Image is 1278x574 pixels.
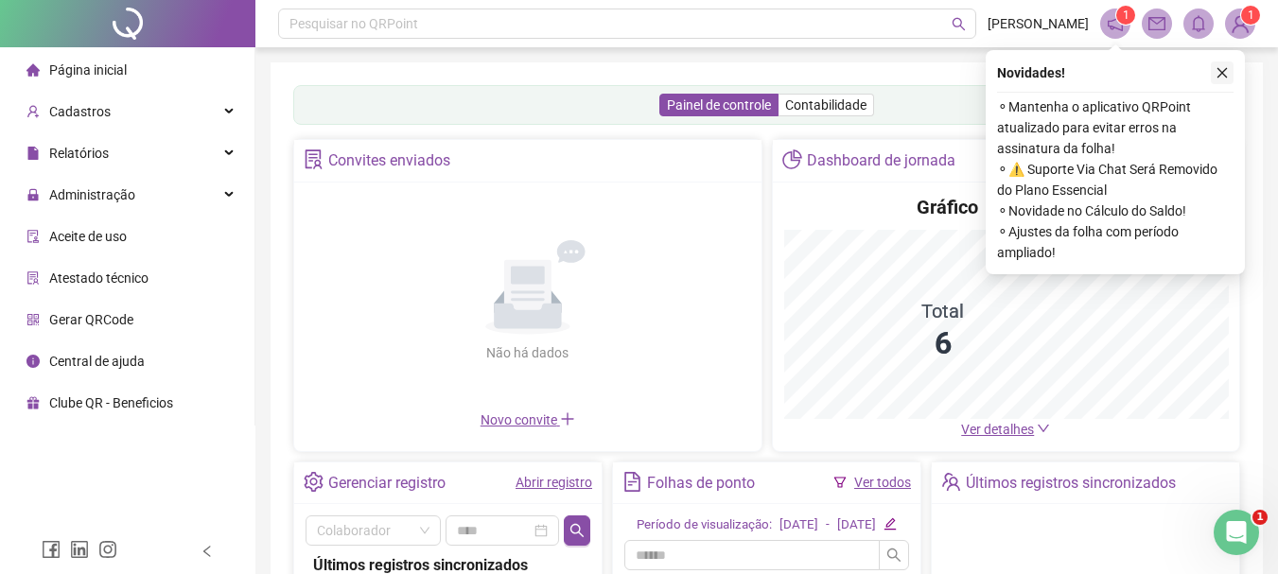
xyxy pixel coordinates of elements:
[26,105,40,118] span: user-add
[1248,9,1254,22] span: 1
[941,472,961,492] span: team
[26,355,40,368] span: info-circle
[560,411,575,426] span: plus
[966,467,1176,499] div: Últimos registros sincronizados
[304,149,324,169] span: solution
[837,515,876,535] div: [DATE]
[26,396,40,409] span: gift
[42,540,61,559] span: facebook
[304,472,324,492] span: setting
[988,13,1089,34] span: [PERSON_NAME]
[49,104,111,119] span: Cadastros
[1214,510,1259,555] iframe: Intercom live chat
[441,342,615,363] div: Não há dados
[997,200,1234,221] span: ⚬ Novidade no Cálculo do Saldo!
[49,187,135,202] span: Administração
[854,475,911,490] a: Ver todos
[26,313,40,326] span: qrcode
[49,395,173,410] span: Clube QR - Beneficios
[1226,9,1254,38] img: 82813
[785,97,867,113] span: Contabilidade
[1123,9,1129,22] span: 1
[997,221,1234,263] span: ⚬ Ajustes da folha com período ampliado!
[49,312,133,327] span: Gerar QRCode
[1241,6,1260,25] sup: Atualize o seu contato no menu Meus Dados
[886,548,902,563] span: search
[917,194,978,220] h4: Gráfico
[997,62,1065,83] span: Novidades !
[70,540,89,559] span: linkedin
[49,354,145,369] span: Central de ajuda
[833,476,847,489] span: filter
[622,472,642,492] span: file-text
[328,467,446,499] div: Gerenciar registro
[26,230,40,243] span: audit
[997,159,1234,200] span: ⚬ ⚠️ Suporte Via Chat Será Removido do Plano Essencial
[49,270,149,286] span: Atestado técnico
[997,96,1234,159] span: ⚬ Mantenha o aplicativo QRPoint atualizado para evitar erros na assinatura da folha!
[516,475,592,490] a: Abrir registro
[779,515,818,535] div: [DATE]
[1190,15,1207,32] span: bell
[961,422,1050,437] a: Ver detalhes down
[26,271,40,285] span: solution
[49,62,127,78] span: Página inicial
[49,229,127,244] span: Aceite de uso
[49,146,109,161] span: Relatórios
[1252,510,1268,525] span: 1
[782,149,802,169] span: pie-chart
[481,412,575,427] span: Novo convite
[807,145,955,177] div: Dashboard de jornada
[952,17,966,31] span: search
[667,97,771,113] span: Painel de controle
[1216,66,1229,79] span: close
[26,63,40,77] span: home
[1116,6,1135,25] sup: 1
[1107,15,1124,32] span: notification
[1148,15,1165,32] span: mail
[328,145,450,177] div: Convites enviados
[201,545,214,558] span: left
[26,147,40,160] span: file
[637,515,772,535] div: Período de visualização:
[1037,422,1050,435] span: down
[26,188,40,201] span: lock
[98,540,117,559] span: instagram
[569,523,585,538] span: search
[884,517,896,530] span: edit
[826,515,830,535] div: -
[647,467,755,499] div: Folhas de ponto
[961,422,1034,437] span: Ver detalhes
